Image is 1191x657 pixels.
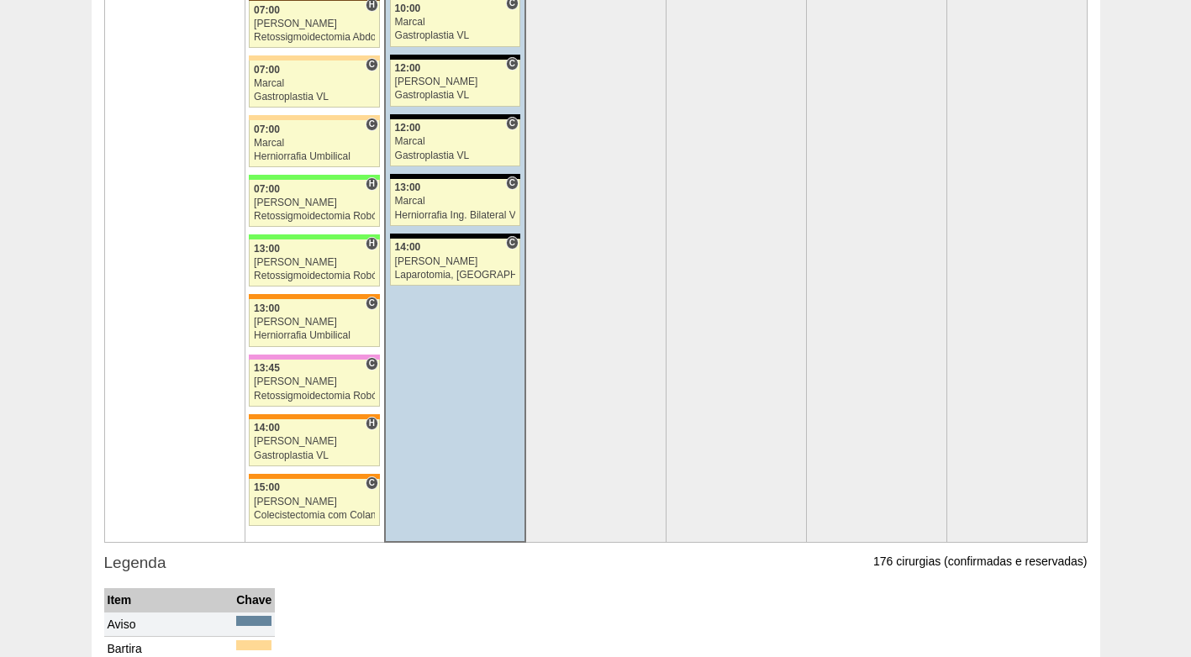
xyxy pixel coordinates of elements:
div: Key: Albert Einstein [249,355,380,360]
div: Key: São Luiz - SCS [249,294,380,299]
div: [PERSON_NAME] [395,256,516,267]
td: Aviso [104,612,234,636]
span: 13:00 [254,302,280,314]
div: Herniorrafia Umbilical [254,151,375,162]
div: Key: Aviso [236,616,271,626]
div: Retossigmoidectomia Abdominal VL [254,32,375,43]
div: Marcal [254,138,375,149]
div: [PERSON_NAME] [254,18,375,29]
span: Consultório [506,176,519,190]
div: Laparotomia, [GEOGRAPHIC_DATA], Drenagem, Bridas VL [395,270,516,281]
span: 14:00 [395,241,421,253]
div: Key: Blanc [390,234,520,239]
div: Key: Bartira [249,115,380,120]
span: 14:00 [254,422,280,434]
a: C 07:00 Marcal Herniorrafia Umbilical [249,120,380,167]
span: Consultório [366,357,378,371]
div: Marcal [395,196,516,207]
span: Consultório [506,57,519,71]
div: Key: Brasil [249,234,380,239]
div: Retossigmoidectomia Robótica [254,271,375,281]
span: Consultório [506,117,519,130]
div: [PERSON_NAME] [254,436,375,447]
div: Retossigmoidectomia Robótica [254,391,375,402]
span: 13:45 [254,362,280,374]
a: C 13:00 [PERSON_NAME] Herniorrafia Umbilical [249,299,380,346]
span: 13:00 [254,243,280,255]
div: Gastroplastia VL [395,90,516,101]
div: Key: São Luiz - SCS [249,414,380,419]
a: C 14:00 [PERSON_NAME] Laparotomia, [GEOGRAPHIC_DATA], Drenagem, Bridas VL [390,239,520,286]
span: Hospital [366,417,378,430]
span: Consultório [366,297,378,310]
span: 07:00 [254,4,280,16]
a: H 07:00 [PERSON_NAME] Retossigmoidectomia Abdominal VL [249,1,380,48]
div: [PERSON_NAME] [254,257,375,268]
div: [PERSON_NAME] [254,197,375,208]
div: Key: São Luiz - SCS [249,474,380,479]
a: C 13:00 Marcal Herniorrafia Ing. Bilateral VL [390,179,520,226]
p: 176 cirurgias (confirmadas e reservadas) [873,554,1087,570]
span: 13:00 [395,181,421,193]
div: Key: Blanc [390,174,520,179]
div: Marcal [395,17,516,28]
a: C 12:00 Marcal Gastroplastia VL [390,119,520,166]
span: Consultório [366,476,378,490]
span: 07:00 [254,124,280,135]
span: 07:00 [254,183,280,195]
span: Consultório [506,236,519,250]
span: 07:00 [254,64,280,76]
span: Consultório [366,118,378,131]
div: Gastroplastia VL [254,92,375,102]
span: 15:00 [254,481,280,493]
div: Gastroplastia VL [254,450,375,461]
a: H 07:00 [PERSON_NAME] Retossigmoidectomia Robótica [249,180,380,227]
span: Hospital [366,177,378,191]
a: C 12:00 [PERSON_NAME] Gastroplastia VL [390,60,520,107]
div: [PERSON_NAME] [395,76,516,87]
span: Consultório [366,58,378,71]
div: Herniorrafia Ing. Bilateral VL [395,210,516,221]
div: Marcal [254,78,375,89]
h3: Legenda [104,551,1088,576]
a: H 13:00 [PERSON_NAME] Retossigmoidectomia Robótica [249,239,380,286]
div: [PERSON_NAME] [254,376,375,387]
div: [PERSON_NAME] [254,317,375,328]
div: Key: Blanc [390,55,520,60]
span: 10:00 [395,3,421,14]
div: Herniorrafia Umbilical [254,330,375,341]
div: Colecistectomia com Colangiografia VL [254,510,375,521]
div: Gastroplastia VL [395,30,516,41]
th: Chave [233,588,275,612]
span: Hospital [366,237,378,250]
a: C 15:00 [PERSON_NAME] Colecistectomia com Colangiografia VL [249,479,380,526]
a: C 13:45 [PERSON_NAME] Retossigmoidectomia Robótica [249,360,380,407]
div: Key: Blanc [390,114,520,119]
span: 12:00 [395,122,421,134]
div: Gastroplastia VL [395,150,516,161]
div: Retossigmoidectomia Robótica [254,211,375,222]
div: Marcal [395,136,516,147]
div: [PERSON_NAME] [254,497,375,507]
div: Key: Brasil [249,175,380,180]
span: 12:00 [395,62,421,74]
div: Key: Bartira [236,640,271,650]
a: C 07:00 Marcal Gastroplastia VL [249,60,380,108]
div: Key: Bartira [249,55,380,60]
a: H 14:00 [PERSON_NAME] Gastroplastia VL [249,419,380,466]
th: Item [104,588,234,612]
